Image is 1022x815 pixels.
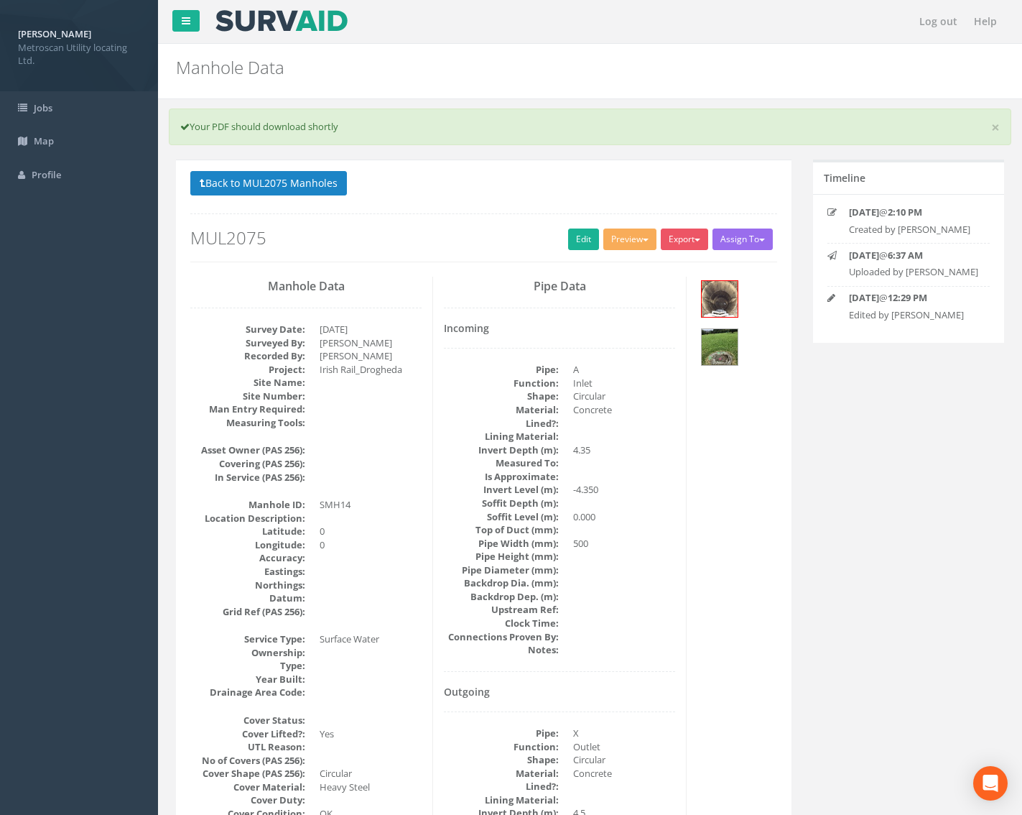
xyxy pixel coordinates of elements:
[888,249,923,262] strong: 6:37 AM
[444,443,559,457] dt: Invert Depth (m):
[444,727,559,740] dt: Pipe:
[190,390,305,403] dt: Site Number:
[190,323,305,336] dt: Survey Date:
[444,470,559,484] dt: Is Approximate:
[991,120,1000,135] a: ×
[190,767,305,781] dt: Cover Shape (PAS 256):
[190,793,305,807] dt: Cover Duty:
[444,686,675,697] h4: Outgoing
[573,537,675,551] dd: 500
[320,363,422,377] dd: Irish Rail_Drogheda
[573,740,675,754] dd: Outlet
[169,109,1011,145] div: Your PDF should download shortly
[320,336,422,350] dd: [PERSON_NAME]
[444,550,559,563] dt: Pipe Height (mm):
[190,336,305,350] dt: Surveyed By:
[573,753,675,767] dd: Circular
[573,363,675,377] dd: A
[824,172,865,183] h5: Timeline
[190,376,305,390] dt: Site Name:
[444,617,559,630] dt: Clock Time:
[18,24,140,68] a: [PERSON_NAME] Metroscan Utility locating Ltd.
[444,510,559,524] dt: Soffit Level (m):
[888,291,927,304] strong: 12:29 PM
[849,249,980,262] p: @
[190,402,305,416] dt: Man Entry Required:
[190,632,305,646] dt: Service Type:
[702,281,738,317] img: c366d3af-5593-c362-0964-10c003d4ee04_f50a7e55-4a81-a28d-824d-8b937901e7e6_thumb.jpg
[190,740,305,754] dt: UTL Reason:
[444,740,559,754] dt: Function:
[661,229,708,250] button: Export
[712,229,773,250] button: Assign To
[190,363,305,377] dt: Project:
[444,403,559,417] dt: Material:
[444,497,559,510] dt: Soffit Depth (m):
[190,579,305,592] dt: Northings:
[190,280,422,293] h3: Manhole Data
[573,390,675,403] dd: Circular
[444,483,559,497] dt: Invert Level (m):
[190,727,305,741] dt: Cover Lifted?:
[190,525,305,538] dt: Latitude:
[18,41,140,68] span: Metroscan Utility locating Ltd.
[320,632,422,646] dd: Surface Water
[573,727,675,740] dd: X
[34,101,52,114] span: Jobs
[190,498,305,512] dt: Manhole ID:
[320,727,422,741] dd: Yes
[190,416,305,430] dt: Measuring Tools:
[34,134,54,147] span: Map
[444,417,559,430] dt: Lined?:
[320,525,422,538] dd: 0
[190,538,305,552] dt: Longitude:
[190,349,305,363] dt: Recorded By:
[444,780,559,793] dt: Lined?:
[190,591,305,605] dt: Datum:
[849,265,980,279] p: Uploaded by [PERSON_NAME]
[444,456,559,470] dt: Measured To:
[849,308,980,322] p: Edited by [PERSON_NAME]
[190,754,305,768] dt: No of Covers (PAS 256):
[190,229,777,247] h2: MUL2075
[573,377,675,390] dd: Inlet
[849,291,980,305] p: @
[849,223,980,236] p: Created by [PERSON_NAME]
[573,767,675,781] dd: Concrete
[176,58,863,77] h2: Manhole Data
[190,457,305,471] dt: Covering (PAS 256):
[573,483,675,497] dd: -4.350
[190,512,305,525] dt: Location Description:
[320,767,422,781] dd: Circular
[444,537,559,551] dt: Pipe Width (mm):
[444,280,675,293] h3: Pipe Data
[444,576,559,590] dt: Backdrop Dia. (mm):
[444,767,559,781] dt: Material:
[190,646,305,660] dt: Ownership:
[444,643,559,657] dt: Notes:
[444,363,559,377] dt: Pipe:
[320,498,422,512] dd: SMH14
[888,206,922,218] strong: 2:10 PM
[190,781,305,794] dt: Cover Material:
[190,673,305,686] dt: Year Built:
[568,229,599,250] a: Edit
[849,291,879,304] strong: [DATE]
[849,206,879,218] strong: [DATE]
[190,659,305,673] dt: Type:
[444,630,559,644] dt: Connections Proven By:
[190,471,305,484] dt: In Service (PAS 256):
[702,329,738,365] img: c366d3af-5593-c362-0964-10c003d4ee04_3c6d5d0a-d5cd-fc4a-9f01-a58e2ceea501_thumb.jpg
[444,390,559,403] dt: Shape:
[444,377,559,390] dt: Function:
[573,510,675,524] dd: 0.000
[190,605,305,619] dt: Grid Ref (PAS 256):
[190,714,305,727] dt: Cover Status:
[849,206,980,219] p: @
[573,443,675,457] dd: 4.35
[444,323,675,333] h4: Incoming
[444,523,559,537] dt: Top of Duct (mm):
[444,603,559,617] dt: Upstream Ref:
[444,753,559,767] dt: Shape:
[444,590,559,604] dt: Backdrop Dep. (m):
